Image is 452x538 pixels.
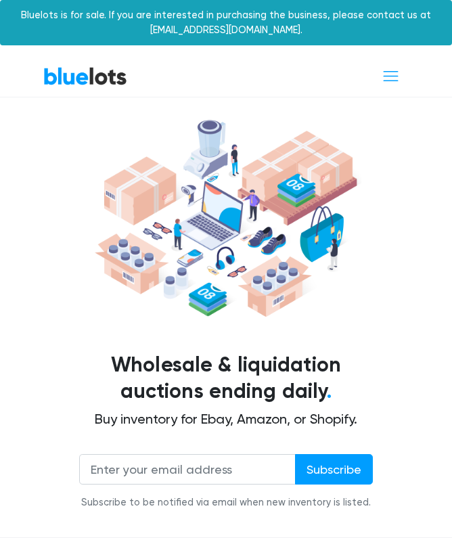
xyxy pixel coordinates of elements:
[91,114,361,322] img: hero-ee84e7d0318cb26816c560f6b4441b76977f77a177738b4e94f68c95b2b83dbb.png
[43,66,127,86] a: BlueLots
[53,411,399,427] h2: Buy inventory for Ebay, Amazon, or Shopify.
[53,352,399,406] h1: Wholesale & liquidation auctions ending daily
[79,495,373,510] div: Subscribe to be notified via email when new inventory is listed.
[79,454,296,485] input: Enter your email address
[373,64,409,89] button: Toggle navigation
[295,454,373,485] input: Subscribe
[327,379,332,403] span: .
